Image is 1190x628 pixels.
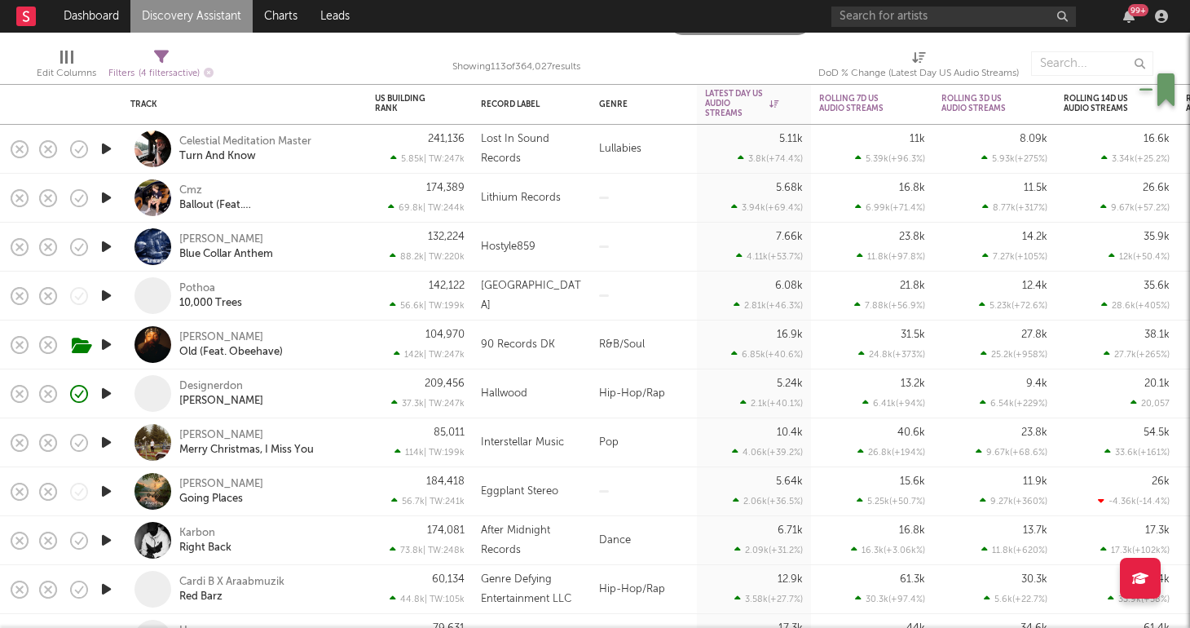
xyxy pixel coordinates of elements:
div: 16.6k [1144,134,1170,144]
div: 56.7k | TW: 241k [375,496,465,506]
div: 10,000 Trees [179,296,242,311]
div: Old (Feat. Obeehave) [179,345,283,360]
div: 73.8k | TW: 248k [375,545,465,555]
div: 11.8k ( +620 % ) [981,545,1047,555]
div: 9.67k ( +57.2 % ) [1100,202,1170,213]
a: [PERSON_NAME] [179,232,263,247]
div: 54.5k [1144,427,1170,438]
div: Rolling 7D US Audio Streams [819,94,901,113]
div: 5.39k ( +96.3 % ) [855,153,925,164]
div: 7.88k ( +56.9 % ) [854,300,925,311]
div: 16.8k [899,525,925,536]
div: 132,224 [428,232,465,242]
div: 174,389 [426,183,465,193]
div: Rolling 3D US Audio Streams [941,94,1023,113]
div: 174,081 [427,525,465,536]
div: 90 Records DK [481,335,555,355]
a: Merry Christmas, I Miss You [179,443,314,458]
div: 11.5k [1024,183,1047,193]
div: 99 + [1128,4,1148,16]
a: Cmz [179,184,202,198]
div: 13.2k [901,378,925,389]
div: 26.6k [1143,183,1170,193]
a: Red Barz [179,590,223,604]
div: 11.8k ( +97.8 % ) [857,251,925,262]
div: 28.6k ( +405 % ) [1101,300,1170,311]
div: 30.3k [1021,574,1047,585]
div: Dance [591,516,697,565]
div: 5.6k ( +22.7 % ) [984,594,1047,604]
div: 17.3k ( +102k % ) [1100,545,1170,555]
div: 6.99k ( +71.4 % ) [855,202,925,213]
div: 25.2k ( +958 % ) [981,349,1047,360]
div: 9.4k [1026,378,1047,389]
div: 2.06k ( +36.5 % ) [733,496,803,506]
div: Genre [599,100,681,109]
div: 6.08k [775,281,803,291]
div: 7.27k ( +105 % ) [982,251,1047,262]
div: 16.9k [777,329,803,340]
div: Edit Columns [37,64,96,83]
div: Edit Columns [37,43,96,91]
div: 5.11k [779,134,803,144]
div: DoD % Change (Latest Day US Audio Streams) [818,64,1019,83]
div: 37.3k | TW: 247k [375,398,465,409]
a: Blue Collar Anthem [179,247,273,262]
input: Search... [1031,51,1153,76]
div: Showing 113 of 364,027 results [452,57,580,77]
div: 5.23k ( +72.6 % ) [979,300,1047,311]
div: 27.8k [1021,329,1047,340]
div: 12.9k [778,574,803,585]
div: Celestial Meditation Master [179,135,311,149]
div: 2.1k ( +40.1 % ) [740,398,803,409]
a: Cardi B X Araabmuzik [179,575,284,590]
div: [PERSON_NAME] [179,477,263,492]
div: Hip-Hop/Rap [591,565,697,614]
div: Showing 113 of 364,027 results [452,43,580,91]
div: 5.68k [776,183,803,193]
div: 56.6k | TW: 199k [375,300,465,311]
div: Latest Day US Audio Streams [705,89,778,118]
div: 6.71k [778,525,803,536]
div: 26.8k ( +194 % ) [857,447,925,458]
div: 10.4k [777,427,803,438]
a: [PERSON_NAME] [179,428,263,443]
a: Turn And Know [179,149,256,164]
div: 11k [910,134,925,144]
div: Record Label [481,100,558,109]
div: 5.25k ( +50.7 % ) [857,496,925,506]
div: 209,456 [425,378,465,389]
div: R&B/Soul [591,321,697,369]
div: 12k ( +50.4 % ) [1108,251,1170,262]
div: 8.77k ( +317 % ) [982,202,1047,213]
div: 30.3k ( +97.4 % ) [855,594,925,604]
div: 23.8k [899,232,925,242]
div: Lullabies [591,125,697,174]
div: 184,418 [426,476,465,487]
div: 15.6k [900,476,925,487]
div: 142,122 [429,281,465,291]
div: [PERSON_NAME] [179,394,263,409]
div: 35.9k [1144,232,1170,242]
div: Filters(4 filters active) [108,43,214,91]
div: 9.27k ( +360 % ) [980,496,1047,506]
div: 61.3k [900,574,925,585]
div: 16.8k [899,183,925,193]
input: Search for artists [831,7,1076,27]
div: Right Back [179,541,231,555]
div: 69.8k | TW: 244k [375,202,465,213]
button: 99+ [1123,10,1135,23]
div: Going Places [179,492,243,506]
div: Rolling 14D US Audio Streams [1064,94,1145,113]
div: 12.4k [1022,281,1047,291]
div: 5.24k [777,378,803,389]
div: 9.67k ( +68.6 % ) [976,447,1047,458]
div: 27.7k ( +265 % ) [1104,349,1170,360]
a: Designerdon [179,379,243,394]
div: 8.09k [1020,134,1047,144]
